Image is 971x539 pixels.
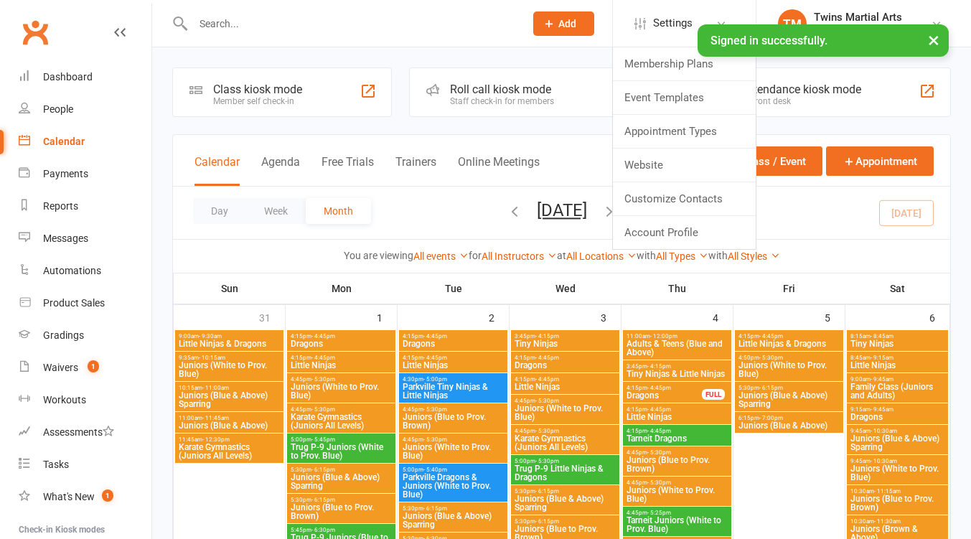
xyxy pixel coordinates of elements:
a: Assessments [19,416,151,449]
span: - 4:45pm [535,376,559,383]
span: Add [558,18,576,29]
span: 9:45am [850,428,945,434]
span: - 5:45pm [311,436,335,443]
div: Waivers [43,362,78,373]
span: Juniors (Blue & Above) Sparring [850,434,945,451]
span: - 5:30pm [423,406,447,413]
span: - 10:15am [199,355,225,361]
span: 11:45am [178,436,281,443]
a: All Styles [728,250,780,262]
button: Month [306,198,371,224]
div: 2 [489,305,509,329]
div: Roll call kiosk mode [450,83,554,96]
span: 4:45pm [402,406,505,413]
span: Dragons [626,391,703,400]
th: Mon [286,273,398,304]
span: - 11:15am [874,488,901,495]
span: Tarneit Dragons [626,434,728,443]
span: 5:30pm [514,488,616,495]
div: Twins Martial Arts [814,24,902,37]
div: Gradings [43,329,84,341]
th: Thu [621,273,733,304]
span: - 5:30pm [423,436,447,443]
span: 3:45pm [514,333,616,339]
div: 31 [259,305,285,329]
a: Workouts [19,384,151,416]
span: Juniors (Blue & Above) Sparring [290,473,393,490]
span: - 6:15pm [535,518,559,525]
span: 6:15pm [738,415,840,421]
th: Fri [733,273,845,304]
a: Membership Plans [613,47,756,80]
span: Juniors (Blue & Above) Sparring [738,391,840,408]
div: 4 [713,305,733,329]
div: 5 [825,305,845,329]
button: [DATE] [537,200,587,220]
span: 5:30pm [290,467,393,473]
span: - 4:45pm [423,355,447,361]
span: 4:45pm [290,406,393,413]
div: Tasks [43,459,69,470]
span: Tiny Ninjas & Little Ninjas [626,370,728,378]
div: Member self check-in [213,96,302,106]
span: - 5:30pm [535,458,559,464]
span: 4:15pm [290,333,393,339]
span: Juniors (White to Prov. Blue) [514,404,616,421]
span: 4:45pm [290,376,393,383]
th: Sat [845,273,950,304]
span: - 4:45pm [535,355,559,361]
div: TM [778,9,807,38]
span: - 11:00am [202,385,229,391]
button: Week [246,198,306,224]
span: 4:15pm [738,333,840,339]
span: Dragons [850,413,945,421]
span: 1 [88,360,99,372]
div: What's New [43,491,95,502]
span: - 9:45am [871,376,893,383]
strong: for [469,250,482,261]
span: - 12:00pm [650,333,677,339]
span: 4:15pm [626,385,703,391]
span: 9:00am [178,333,281,339]
div: FULL [702,389,725,400]
a: What's New1 [19,481,151,513]
span: Juniors (Blue to Prov. Brown) [850,495,945,512]
div: Product Sales [43,297,105,309]
a: Messages [19,222,151,255]
span: - 4:45pm [311,333,335,339]
span: 4:45pm [514,428,616,434]
span: - 12:30pm [202,436,230,443]
button: Appointment [826,146,934,176]
span: - 6:15pm [423,505,447,512]
a: Payments [19,158,151,190]
div: Staff check-in for members [450,96,554,106]
span: 11:00am [626,333,728,339]
span: 4:15pm [402,355,505,361]
span: 4:45pm [626,479,728,486]
span: 4:45pm [626,449,728,456]
th: Tue [398,273,510,304]
span: Juniors (White to Prov. Blue) [850,464,945,482]
span: - 11:45am [202,415,229,421]
button: Add [533,11,594,36]
span: 5:00pm [514,458,616,464]
a: Website [613,149,756,182]
a: All Locations [566,250,637,262]
span: Tarneit Juniors (White to Prov. Blue) [626,516,728,533]
button: Trainers [395,155,436,186]
span: 5:30pm [514,518,616,525]
a: Appointment Types [613,115,756,148]
span: 5:30pm [290,497,393,503]
a: Tasks [19,449,151,481]
span: Trug P-9 Juniors (White to Prov. Blue) [290,443,393,460]
span: Karate Gymnastics (Juniors All Levels) [514,434,616,451]
span: - 9:30am [199,333,222,339]
div: Reports [43,200,78,212]
a: Gradings [19,319,151,352]
span: 5:00pm [402,467,505,473]
button: Free Trials [322,155,374,186]
span: Little Ninjas [290,361,393,370]
span: Juniors (Blue & Above) [178,421,281,430]
span: Juniors (White to Prov. Blue) [290,383,393,400]
span: 8:45am [850,355,945,361]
